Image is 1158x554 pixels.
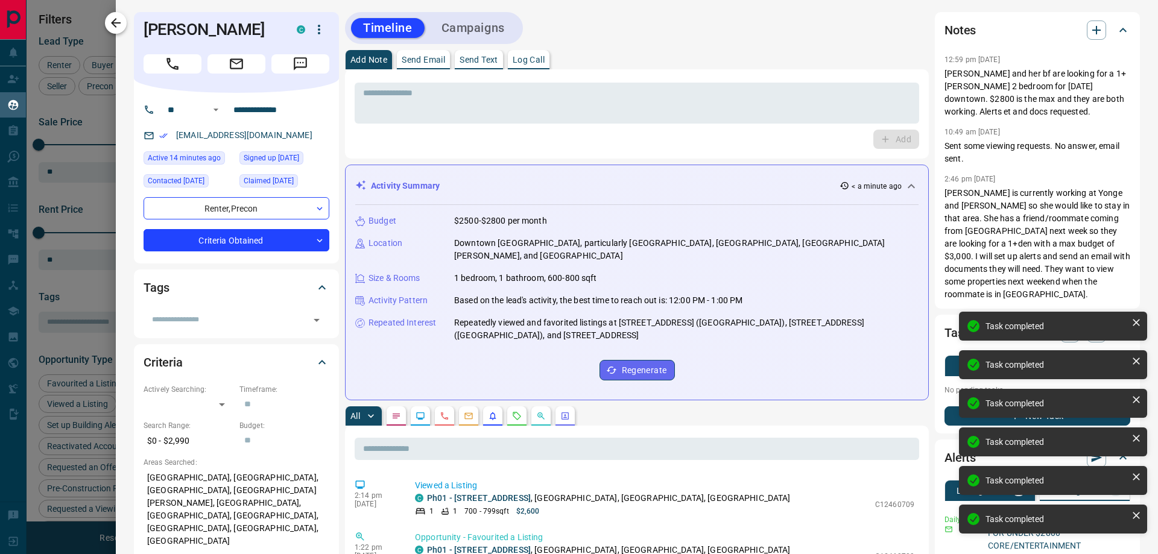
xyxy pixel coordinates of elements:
[488,411,498,421] svg: Listing Alerts
[986,398,1127,408] div: Task completed
[355,500,397,508] p: [DATE]
[244,175,294,187] span: Claimed [DATE]
[209,102,223,117] button: Open
[986,360,1127,370] div: Task completed
[944,20,976,40] h2: Notes
[986,514,1127,524] div: Task completed
[369,316,436,329] p: Repeated Interest
[944,175,996,183] p: 2:46 pm [DATE]
[560,411,570,421] svg: Agent Actions
[464,506,508,517] p: 700 - 799 sqft
[369,272,420,285] p: Size & Rooms
[148,175,204,187] span: Contacted [DATE]
[986,321,1127,331] div: Task completed
[460,55,498,64] p: Send Text
[454,316,919,342] p: Repeatedly viewed and favorited listings at [STREET_ADDRESS] ([GEOGRAPHIC_DATA]), [STREET_ADDRESS...
[429,18,517,38] button: Campaigns
[144,348,329,377] div: Criteria
[350,55,387,64] p: Add Note
[852,181,902,192] p: < a minute ago
[986,476,1127,485] div: Task completed
[350,412,360,420] p: All
[148,152,221,164] span: Active 14 minutes ago
[144,54,201,74] span: Call
[512,411,522,421] svg: Requests
[144,174,233,191] div: Mon Nov 20 2023
[944,381,1130,399] p: No pending tasks
[355,543,397,552] p: 1:22 pm
[944,140,1130,165] p: Sent some viewing requests. No answer, email sent.
[944,448,976,467] h2: Alerts
[440,411,449,421] svg: Calls
[454,237,919,262] p: Downtown [GEOGRAPHIC_DATA], particularly [GEOGRAPHIC_DATA], [GEOGRAPHIC_DATA], [GEOGRAPHIC_DATA][...
[239,151,329,168] div: Sat Nov 04 2023
[144,431,233,451] p: $0 - $2,990
[144,20,279,39] h1: [PERSON_NAME]
[391,411,401,421] svg: Notes
[427,493,531,503] a: Ph01 - [STREET_ADDRESS]
[355,491,397,500] p: 2:14 pm
[944,514,969,525] p: Daily
[944,16,1130,45] div: Notes
[176,130,312,140] a: [EMAIL_ADDRESS][DOMAIN_NAME]
[464,411,473,421] svg: Emails
[944,525,953,534] svg: Email
[308,312,325,329] button: Open
[207,54,265,74] span: Email
[144,229,329,251] div: Criteria Obtained
[944,68,1130,118] p: [PERSON_NAME] and her bf are looking for a 1+[PERSON_NAME] 2 bedroom for [DATE] downtown. $2800 i...
[536,411,546,421] svg: Opportunities
[144,384,233,395] p: Actively Searching:
[513,55,545,64] p: Log Call
[369,237,402,250] p: Location
[875,499,914,510] p: C12460709
[427,492,791,505] p: , [GEOGRAPHIC_DATA], [GEOGRAPHIC_DATA], [GEOGRAPHIC_DATA]
[144,197,329,219] div: Renter , Precon
[271,54,329,74] span: Message
[454,272,597,285] p: 1 bedroom, 1 bathroom, 600-800 sqft
[600,360,675,380] button: Regenerate
[144,353,183,372] h2: Criteria
[944,443,1130,472] div: Alerts
[351,18,425,38] button: Timeline
[239,174,329,191] div: Sun Nov 05 2023
[516,506,540,517] p: $2,600
[144,278,169,297] h2: Tags
[429,506,434,517] p: 1
[944,318,1130,347] div: Tasks
[144,420,233,431] p: Search Range:
[144,457,329,468] p: Areas Searched:
[239,420,329,431] p: Budget:
[159,131,168,140] svg: Email Verified
[144,151,233,168] div: Wed Oct 15 2025
[944,55,1000,64] p: 12:59 pm [DATE]
[453,506,457,517] p: 1
[297,25,305,34] div: condos.ca
[369,215,396,227] p: Budget
[454,294,742,307] p: Based on the lead's activity, the best time to reach out is: 12:00 PM - 1:00 PM
[415,546,423,554] div: condos.ca
[944,187,1130,301] p: [PERSON_NAME] is currently working at Yonge and [PERSON_NAME] so she would like to stay in that a...
[415,494,423,502] div: condos.ca
[402,55,445,64] p: Send Email
[944,323,975,342] h2: Tasks
[239,384,329,395] p: Timeframe:
[454,215,547,227] p: $2500-$2800 per month
[944,406,1130,426] button: New Task
[944,128,1000,136] p: 10:49 am [DATE]
[369,294,428,307] p: Activity Pattern
[244,152,299,164] span: Signed up [DATE]
[371,180,440,192] p: Activity Summary
[416,411,425,421] svg: Lead Browsing Activity
[986,437,1127,447] div: Task completed
[144,273,329,302] div: Tags
[415,479,914,492] p: Viewed a Listing
[144,468,329,551] p: [GEOGRAPHIC_DATA], [GEOGRAPHIC_DATA], [GEOGRAPHIC_DATA], [GEOGRAPHIC_DATA][PERSON_NAME], [GEOGRAP...
[415,531,914,544] p: Opportunity - Favourited a Listing
[355,175,919,197] div: Activity Summary< a minute ago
